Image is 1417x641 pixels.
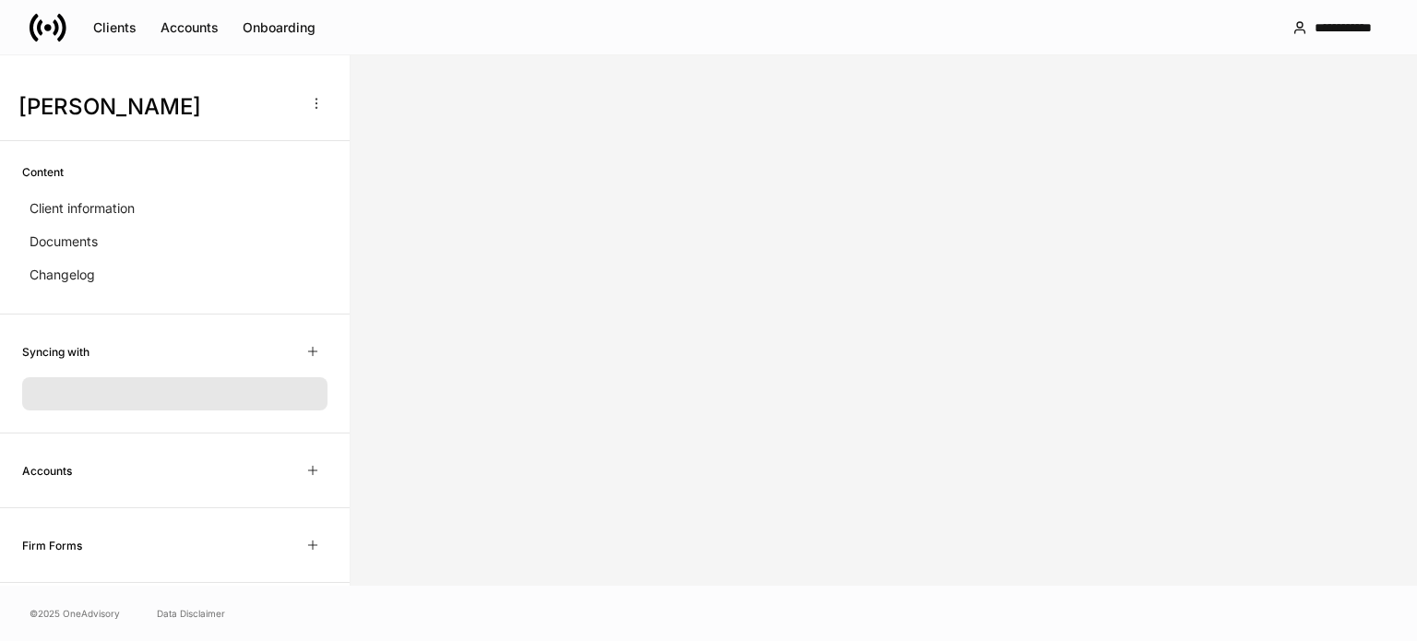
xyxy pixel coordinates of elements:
a: Documents [22,225,327,258]
div: Accounts [161,18,219,37]
h6: Accounts [22,462,72,480]
button: Accounts [149,13,231,42]
a: Changelog [22,258,327,291]
p: Changelog [30,266,95,284]
div: Clients [93,18,137,37]
span: © 2025 OneAdvisory [30,606,120,621]
h6: Syncing with [22,343,89,361]
h6: Firm Forms [22,537,82,554]
a: Data Disclaimer [157,606,225,621]
div: Onboarding [243,18,316,37]
h3: [PERSON_NAME] [18,92,294,122]
p: Client information [30,199,135,218]
button: Clients [81,13,149,42]
button: Onboarding [231,13,327,42]
a: Client information [22,192,327,225]
h6: Content [22,163,64,181]
p: Documents [30,232,98,251]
